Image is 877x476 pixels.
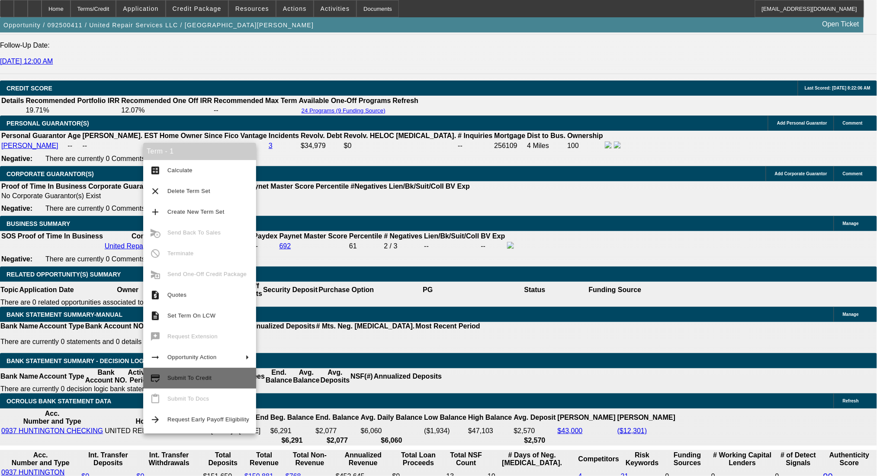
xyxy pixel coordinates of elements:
b: Lien/Bk/Suit/Coll [424,232,479,240]
div: 61 [349,242,382,250]
th: # of Detect Signals [775,451,822,467]
th: $2,570 [514,436,556,445]
span: Application [123,5,158,12]
mat-icon: add [150,207,161,217]
th: PG [374,282,481,298]
b: Personal Guarantor [1,132,66,139]
span: Manage [843,221,859,226]
b: Home Owner Since [160,132,223,139]
td: 256109 [494,141,526,151]
b: Dist to Bus. [527,132,566,139]
a: -- [225,142,229,149]
th: Sum of the Total NSF Count and Total Overdraft Fee Count from Ocrolus [446,451,487,467]
b: Paydex [254,232,278,240]
th: Total Revenue [244,451,284,467]
th: [PERSON_NAME] [557,409,616,426]
td: UNITED REPAIR SERVICES LLC [104,427,209,435]
mat-icon: clear [150,186,161,196]
span: CREDIT SCORE [6,85,52,92]
span: Comment [843,121,863,125]
th: Total Loan Proceeds [392,451,445,467]
th: # Mts. Neg. [MEDICAL_DATA]. [316,322,415,331]
b: Vantage [241,132,267,139]
b: Percentile [316,183,349,190]
span: Set Term On LCW [167,312,215,319]
th: $6,291 [270,436,314,445]
a: [PERSON_NAME] [1,142,58,149]
th: Recommended One Off IRR [121,96,212,105]
th: Security Deposit [263,282,318,298]
b: Company [132,232,163,240]
th: Avg. Balance [292,368,320,385]
b: Mortgage [495,132,526,139]
th: NSF(#) [350,368,373,385]
th: Account Type [39,322,85,331]
th: Proof of Time In Business [17,232,103,241]
p: There are currently 0 statements and 0 details entered on this opportunity [0,338,480,346]
th: Recommended Max Term [213,96,298,105]
td: No Corporate Guarantor(s) Exist [1,192,474,200]
a: 692 [279,242,291,250]
b: # Inquiries [458,132,492,139]
span: Credit Package [173,5,222,12]
th: Avg. Deposit [514,409,556,426]
div: 2 / 3 [384,242,423,250]
b: Paynet Master Score [279,232,347,240]
b: Ownership [567,132,603,139]
th: Bank Account NO. [85,368,128,385]
th: Total Non-Revenue [285,451,334,467]
div: Term - 1 [143,143,256,160]
span: Add Corporate Guarantor [775,171,827,176]
span: OCROLUS BANK STATEMENT DATA [6,398,111,405]
b: Fico [225,132,239,139]
th: Account Type [39,368,85,385]
span: Comment [843,171,863,176]
th: $6,060 [360,436,423,445]
a: Open Ticket [819,17,863,32]
span: Request Early Payoff Eligibility [167,416,249,423]
th: Activity Period [128,368,154,385]
td: 4 Miles [527,141,566,151]
button: Application [116,0,165,17]
mat-icon: calculate [150,165,161,176]
a: ($12,301) [617,427,647,434]
mat-icon: credit_score [150,373,161,383]
th: End. Balance [265,368,292,385]
span: Opportunity Action [167,354,217,360]
th: Low Balance [424,409,467,426]
button: 24 Programs (9 Funding Source) [299,107,388,114]
th: Available One-Off Programs [299,96,392,105]
span: BUSINESS SUMMARY [6,220,70,227]
b: BV Exp [481,232,505,240]
th: Annualized Revenue [335,451,391,467]
th: SOS [1,232,16,241]
th: Fees [249,368,265,385]
mat-icon: request_quote [150,290,161,300]
th: # Days of Neg. [MEDICAL_DATA]. [487,451,577,467]
td: 19.71% [25,106,120,115]
th: Risk Keywords [620,451,664,467]
mat-icon: arrow_forward [150,415,161,425]
b: Negative: [1,255,32,263]
b: # Negatives [384,232,423,240]
td: $34,979 [300,141,343,151]
th: Competitors [578,451,620,467]
span: Add Personal Guarantor [777,121,827,125]
span: Resources [235,5,269,12]
a: United Repair Services LLC [105,242,190,250]
mat-icon: arrow_right_alt [150,352,161,363]
span: CORPORATE GUARANTOR(S) [6,170,94,177]
span: 2023 [160,142,175,149]
span: Quotes [167,292,186,298]
th: Annualized Deposits [247,322,315,331]
td: $47,103 [468,427,512,435]
td: $6,291 [270,427,314,435]
th: Int. Transfer Withdrawals [136,451,202,467]
button: Actions [276,0,313,17]
th: Int. Transfer Deposits [81,451,135,467]
th: Bank Account NO. [85,322,146,331]
td: -- [67,141,81,151]
th: Total Deposits [203,451,244,467]
mat-icon: description [150,311,161,321]
th: Acc. Number and Type [1,451,80,467]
